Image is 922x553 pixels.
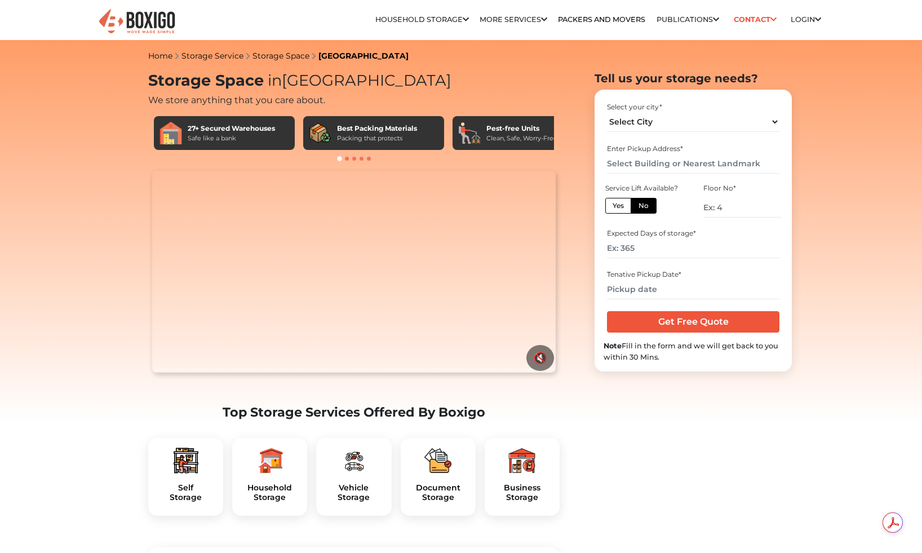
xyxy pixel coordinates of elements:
[558,15,645,24] a: Packers and Movers
[264,71,451,90] span: [GEOGRAPHIC_DATA]
[604,342,622,350] b: Note
[607,280,779,299] input: Pickup date
[494,483,551,502] h5: Business Storage
[410,483,467,502] a: DocumentStorage
[607,311,779,333] input: Get Free Quote
[605,198,631,214] label: Yes
[241,483,298,502] a: HouseholdStorage
[458,122,481,144] img: Pest-free Units
[157,483,214,502] a: SelfStorage
[309,122,331,144] img: Best Packing Materials
[657,15,719,24] a: Publications
[337,134,417,143] div: Packing that protects
[607,154,779,174] input: Select Building or Nearest Landmark
[252,51,309,61] a: Storage Space
[508,447,535,474] img: boxigo_packers_and_movers_plan
[325,483,382,502] h5: Vehicle Storage
[605,183,683,193] div: Service Lift Available?
[486,123,557,134] div: Pest-free Units
[256,447,283,474] img: boxigo_packers_and_movers_plan
[703,183,781,193] div: Floor No
[410,483,467,502] h5: Document Storage
[241,483,298,502] h5: Household Storage
[607,238,779,258] input: Ex: 365
[486,134,557,143] div: Clean, Safe, Worry-Free
[607,144,779,154] div: Enter Pickup Address
[181,51,243,61] a: Storage Service
[595,72,792,85] h2: Tell us your storage needs?
[730,11,780,28] a: Contact
[631,198,657,214] label: No
[325,483,382,502] a: VehicleStorage
[703,198,781,218] input: Ex: 4
[157,483,214,502] h5: Self Storage
[480,15,547,24] a: More services
[607,228,779,238] div: Expected Days of storage
[526,345,554,371] button: 🔇
[148,95,325,105] span: We store anything that you care about.
[604,340,783,362] div: Fill in the form and we will get back to you within 30 Mins.
[337,123,417,134] div: Best Packing Materials
[375,15,469,24] a: Household Storage
[172,447,200,474] img: boxigo_packers_and_movers_plan
[494,483,551,502] a: BusinessStorage
[268,71,282,90] span: in
[148,405,560,420] h2: Top Storage Services Offered By Boxigo
[148,72,560,90] h1: Storage Space
[159,122,182,144] img: 27+ Secured Warehouses
[152,171,555,373] video: Your browser does not support the video tag.
[97,8,176,36] img: Boxigo
[188,123,275,134] div: 27+ Secured Warehouses
[318,51,409,61] a: [GEOGRAPHIC_DATA]
[424,447,451,474] img: boxigo_packers_and_movers_plan
[148,51,172,61] a: Home
[791,15,821,24] a: Login
[188,134,275,143] div: Safe like a bank
[607,269,779,280] div: Tenative Pickup Date
[340,447,367,474] img: boxigo_packers_and_movers_plan
[607,102,779,112] div: Select your city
